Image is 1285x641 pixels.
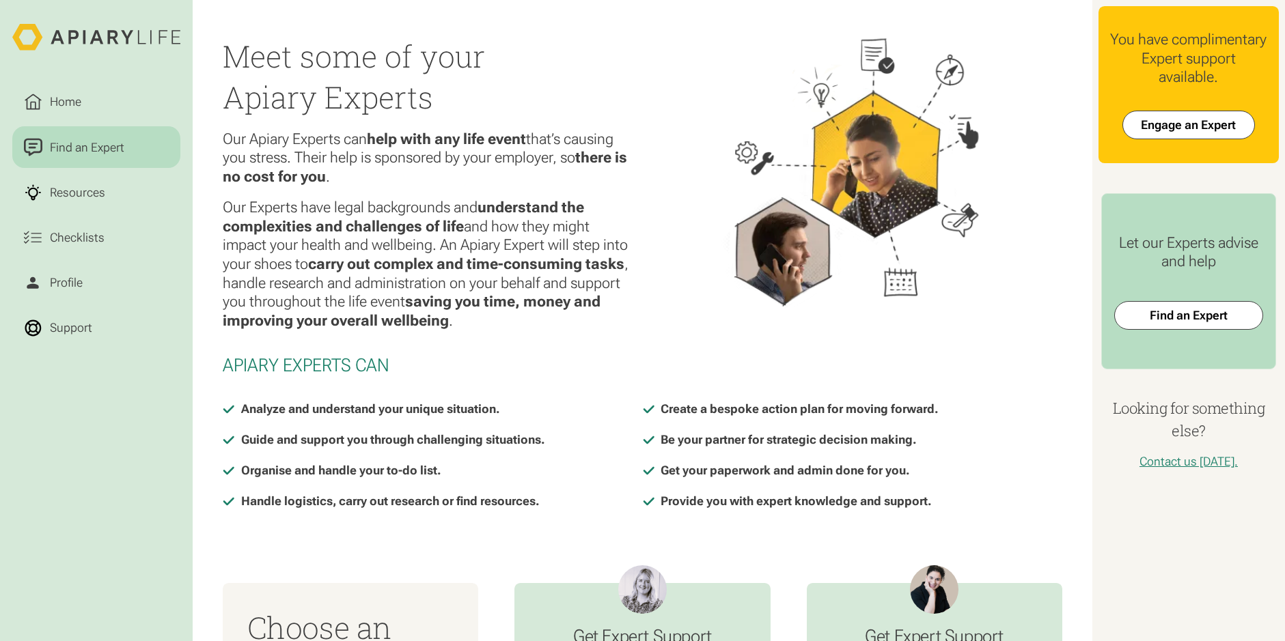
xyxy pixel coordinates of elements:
[12,81,181,123] a: Home
[241,461,441,480] div: Organise and handle your to-do list.
[12,126,181,169] a: Find an Expert
[46,93,84,111] div: Home
[661,431,917,449] div: Be your partner for strategic decision making.
[1114,233,1263,271] div: Let our Experts advise and help
[661,400,939,418] div: Create a bespoke action plan for moving forward.
[1122,111,1255,139] a: Engage an Expert
[223,130,631,186] p: Our Apiary Experts can that’s causing you stress. Their help is sponsored by your employer, so .
[223,354,1062,376] h2: Apiary Experts Can
[1099,397,1279,442] h4: Looking for something else?
[1114,301,1263,330] a: Find an Expert
[223,293,600,329] strong: saving you time, money and improving your overall wellbeing
[241,400,500,418] div: Analyze and understand your unique situation.
[46,184,108,201] div: Resources
[367,130,526,147] strong: help with any life event
[46,319,95,337] div: Support
[223,199,584,235] strong: understand the complexities and challenges of life
[46,229,107,246] div: Checklists
[12,307,181,349] a: Support
[1110,30,1267,87] div: You have complimentary Expert support available.
[12,171,181,214] a: Resources
[241,431,545,449] div: Guide and support you through challenging situations.
[12,216,181,259] a: Checklists
[661,461,910,480] div: Get your paperwork and admin done for you.
[46,274,85,291] div: Profile
[46,138,127,156] div: Find an Expert
[241,492,540,511] div: Handle logistics, carry out research or find resources.
[223,198,631,330] p: Our Experts have legal backgrounds and and how they might impact your health and wellbeing. An Ap...
[308,255,624,272] strong: carry out complex and time-consuming tasks
[223,36,631,117] h2: Meet some of your Apiary Experts
[661,492,932,511] div: Provide you with expert knowledge and support.
[12,261,181,304] a: Profile
[1139,455,1238,468] a: Contact us [DATE].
